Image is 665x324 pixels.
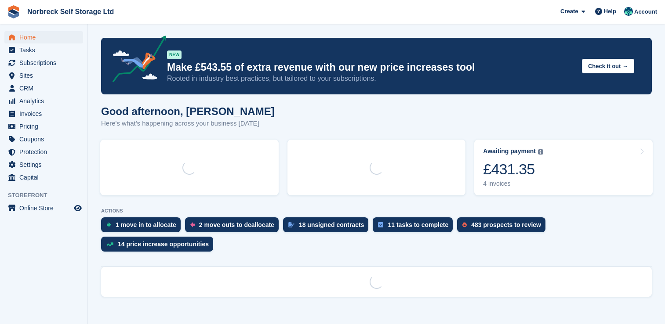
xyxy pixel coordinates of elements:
span: Subscriptions [19,57,72,69]
img: prospect-51fa495bee0391a8d652442698ab0144808aea92771e9ea1ae160a38d050c398.svg [462,222,467,227]
a: menu [4,171,83,184]
img: move_ins_to_allocate_icon-fdf77a2bb77ea45bf5b3d319d69a93e2d87916cf1d5bf7949dd705db3b84f3ca.svg [106,222,111,227]
div: 483 prospects to review [471,221,541,228]
span: Invoices [19,108,72,120]
span: Help [604,7,616,16]
a: Awaiting payment £431.35 4 invoices [474,140,653,195]
a: Preview store [73,203,83,213]
div: £431.35 [483,160,543,178]
span: Storefront [8,191,87,200]
a: menu [4,44,83,56]
a: menu [4,158,83,171]
p: Rooted in industry best practices, but tailored to your subscriptions. [167,74,575,83]
img: price_increase_opportunities-93ffe204e8149a01c8c9dc8f82e8f89637d9d84a8eef4429ea346261dce0b2c0.svg [106,242,113,246]
button: Check it out → [582,59,634,73]
span: CRM [19,82,72,94]
a: menu [4,69,83,82]
span: Home [19,31,72,43]
a: Norbreck Self Storage Ltd [24,4,117,19]
a: menu [4,202,83,214]
a: menu [4,31,83,43]
a: menu [4,95,83,107]
span: Capital [19,171,72,184]
span: Settings [19,158,72,171]
img: price-adjustments-announcement-icon-8257ccfd72463d97f412b2fc003d46551f7dbcb40ab6d574587a9cd5c0d94... [105,36,167,86]
div: 2 move outs to deallocate [199,221,274,228]
div: 18 unsigned contracts [299,221,364,228]
img: task-75834270c22a3079a89374b754ae025e5fb1db73e45f91037f5363f120a921f8.svg [378,222,383,227]
img: icon-info-grey-7440780725fd019a000dd9b08b2336e03edf1995a4989e88bcd33f0948082b44.svg [538,149,543,155]
a: menu [4,108,83,120]
div: Awaiting payment [483,148,536,155]
a: 483 prospects to review [457,217,550,237]
p: ACTIONS [101,208,652,214]
a: 11 tasks to complete [373,217,457,237]
span: Tasks [19,44,72,56]
a: 2 move outs to deallocate [185,217,283,237]
img: contract_signature_icon-13c848040528278c33f63329250d36e43548de30e8caae1d1a13099fd9432cc5.svg [288,222,294,227]
span: Analytics [19,95,72,107]
a: 18 unsigned contracts [283,217,373,237]
span: Sites [19,69,72,82]
div: 1 move in to allocate [116,221,176,228]
a: menu [4,133,83,145]
span: Pricing [19,120,72,133]
img: stora-icon-8386f47178a22dfd0bd8f6a31ec36ba5ce8667c1dd55bd0f319d3a0aa187defe.svg [7,5,20,18]
p: Here's what's happening across your business [DATE] [101,119,275,129]
a: menu [4,146,83,158]
span: Account [634,7,657,16]
div: NEW [167,50,182,59]
div: 14 price increase opportunities [118,241,209,248]
h1: Good afternoon, [PERSON_NAME] [101,105,275,117]
a: 14 price increase opportunities [101,237,218,256]
span: Protection [19,146,72,158]
div: 4 invoices [483,180,543,187]
a: menu [4,120,83,133]
a: menu [4,57,83,69]
p: Make £543.55 of extra revenue with our new price increases tool [167,61,575,74]
img: move_outs_to_deallocate_icon-f764333ba52eb49d3ac5e1228854f67142a1ed5810a6f6cc68b1a99e826820c5.svg [190,222,195,227]
span: Coupons [19,133,72,145]
span: Online Store [19,202,72,214]
span: Create [560,7,578,16]
a: menu [4,82,83,94]
div: 11 tasks to complete [388,221,448,228]
a: 1 move in to allocate [101,217,185,237]
img: Sally King [624,7,633,16]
